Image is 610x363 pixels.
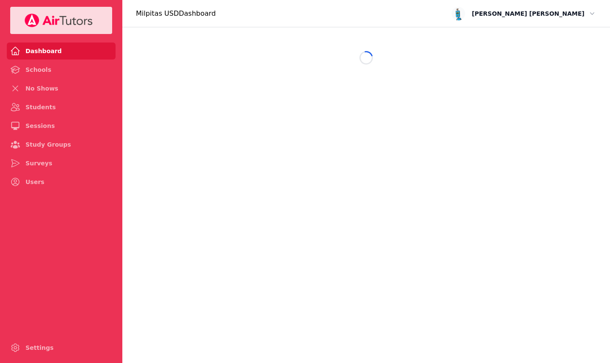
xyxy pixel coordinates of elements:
a: Surveys [7,155,116,172]
span: [PERSON_NAME] [PERSON_NAME] [472,9,585,19]
a: Study Groups [7,136,116,153]
a: Users [7,173,116,190]
a: Students [7,99,116,116]
a: Schools [7,61,116,78]
img: avatar [452,7,465,20]
a: Dashboard [7,43,116,60]
a: Settings [7,339,116,356]
a: Sessions [7,117,116,134]
a: No Shows [7,80,116,97]
img: Your Company [24,14,93,27]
